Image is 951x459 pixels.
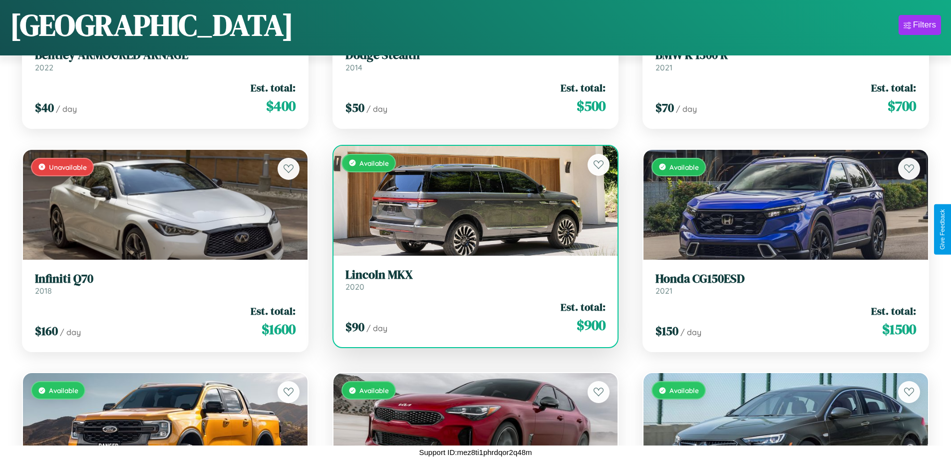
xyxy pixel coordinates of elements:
[35,48,296,62] h3: Bentley ARMOURED ARNAGE
[56,104,77,114] span: / day
[655,323,678,339] span: $ 150
[882,319,916,339] span: $ 1500
[345,268,606,292] a: Lincoln MKX2020
[345,319,364,335] span: $ 90
[35,323,58,339] span: $ 160
[266,96,296,116] span: $ 400
[35,286,52,296] span: 2018
[345,48,606,72] a: Dodge Stealth2014
[419,446,532,459] p: Support ID: mez8ti1phrdqor2q48m
[359,159,389,167] span: Available
[359,386,389,395] span: Available
[655,272,916,286] h3: Honda CG150ESD
[345,282,364,292] span: 2020
[35,272,296,296] a: Infiniti Q702018
[655,272,916,296] a: Honda CG150ESD2021
[676,104,697,114] span: / day
[655,48,916,62] h3: BMW K 1300 R
[251,80,296,95] span: Est. total:
[655,286,672,296] span: 2021
[345,268,606,282] h3: Lincoln MKX
[888,96,916,116] span: $ 700
[899,15,941,35] button: Filters
[345,99,364,116] span: $ 50
[577,96,606,116] span: $ 500
[577,315,606,335] span: $ 900
[669,163,699,171] span: Available
[366,104,387,114] span: / day
[35,48,296,72] a: Bentley ARMOURED ARNAGE2022
[35,99,54,116] span: $ 40
[913,20,936,30] div: Filters
[871,304,916,318] span: Est. total:
[669,386,699,395] span: Available
[655,62,672,72] span: 2021
[680,327,701,337] span: / day
[561,300,606,314] span: Est. total:
[655,48,916,72] a: BMW K 1300 R2021
[655,99,674,116] span: $ 70
[262,319,296,339] span: $ 1600
[49,386,78,395] span: Available
[10,4,294,45] h1: [GEOGRAPHIC_DATA]
[561,80,606,95] span: Est. total:
[345,48,606,62] h3: Dodge Stealth
[35,272,296,286] h3: Infiniti Q70
[366,323,387,333] span: / day
[60,327,81,337] span: / day
[939,209,946,250] div: Give Feedback
[345,62,362,72] span: 2014
[251,304,296,318] span: Est. total:
[871,80,916,95] span: Est. total:
[49,163,87,171] span: Unavailable
[35,62,53,72] span: 2022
